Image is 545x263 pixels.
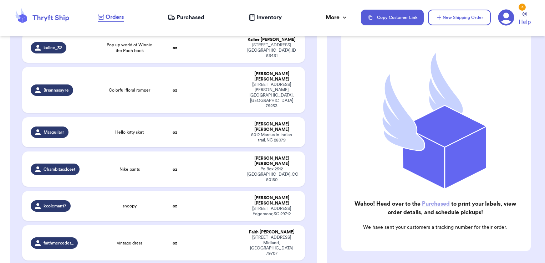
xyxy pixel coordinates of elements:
[123,203,137,209] span: snoopy
[498,9,514,26] a: 3
[247,42,297,58] div: [STREET_ADDRESS] [GEOGRAPHIC_DATA] , ID 83431
[119,166,140,172] span: Nike pants
[247,195,297,206] div: [PERSON_NAME] [PERSON_NAME]
[519,18,531,26] span: Help
[519,4,526,11] div: 3
[249,13,282,22] a: Inventory
[173,88,177,92] strong: oz
[115,129,144,135] span: Hello kitty skirt
[247,82,297,109] div: [STREET_ADDRESS][PERSON_NAME] [GEOGRAPHIC_DATA] , [GEOGRAPHIC_DATA] 75233
[44,87,69,93] span: Briannasayre
[173,130,177,134] strong: oz
[247,206,297,217] div: [STREET_ADDRESS] Edgemoor , SC 29712
[98,13,124,22] a: Orders
[44,203,66,209] span: kcoleman17
[361,10,424,25] button: Copy Customer Link
[247,156,297,166] div: [PERSON_NAME] [PERSON_NAME]
[44,45,62,51] span: kallee_32
[117,240,142,246] span: vintage dress
[422,201,450,207] a: Purchased
[173,204,177,208] strong: oz
[106,42,154,53] span: Pop up world of Winnie the Pooh book
[247,132,297,143] div: 8012 Marcus ln Indian trail , NC 28079
[247,37,297,42] div: Kallee [PERSON_NAME]
[428,10,491,25] button: New Shipping Order
[247,230,297,235] div: Faith [PERSON_NAME]
[106,13,124,21] span: Orders
[177,13,204,22] span: Purchased
[168,13,204,22] a: Purchased
[44,129,64,135] span: Msaguilarr
[247,71,297,82] div: [PERSON_NAME] [PERSON_NAME]
[256,13,282,22] span: Inventory
[347,224,524,231] p: We have sent your customers a tracking number for their order.
[247,235,297,256] div: [STREET_ADDRESS] Midland , [GEOGRAPHIC_DATA] 79707
[44,240,73,246] span: faithmercedes_
[347,200,524,217] h2: Wahoo! Head over to the to print your labels, view order details, and schedule pickups!
[173,46,177,50] strong: oz
[173,167,177,171] strong: oz
[109,87,150,93] span: Colorful floral romper
[44,166,75,172] span: Chambitascloset
[326,13,348,22] div: More
[247,122,297,132] div: [PERSON_NAME] [PERSON_NAME]
[247,166,297,182] div: Po Box 2512 [GEOGRAPHIC_DATA] , CO 80150
[173,241,177,245] strong: oz
[519,12,531,26] a: Help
